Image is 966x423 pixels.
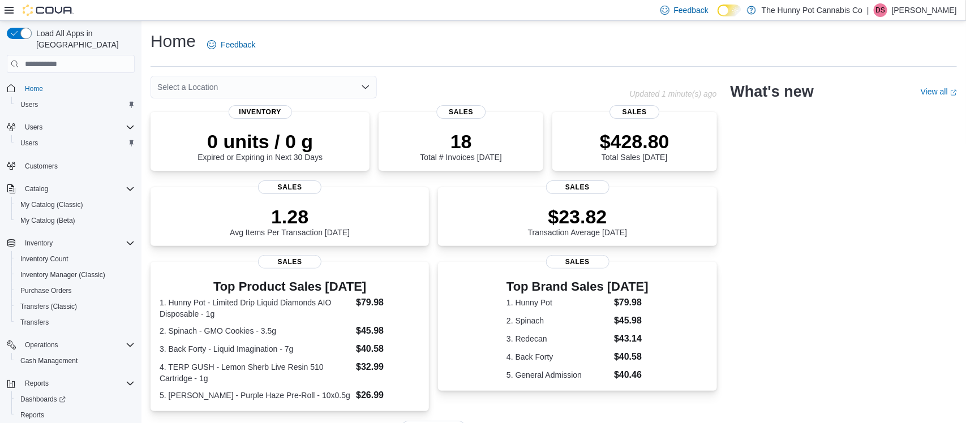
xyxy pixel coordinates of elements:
p: $428.80 [600,130,669,153]
a: Home [20,82,48,96]
dt: 4. TERP GUSH - Lemon Sherb Live Resin 510 Cartridge - 1g [160,361,351,384]
span: Inventory Count [16,252,135,266]
span: Dashboards [20,395,66,404]
span: Home [25,84,43,93]
dt: 4. Back Forty [506,351,609,362]
dd: $40.46 [614,368,649,382]
button: Users [2,119,139,135]
a: Reports [16,408,49,422]
dt: 5. General Admission [506,369,609,381]
dt: 1. Hunny Pot [506,297,609,308]
span: Feedback [221,39,255,50]
span: Sales [546,255,609,269]
button: Users [11,135,139,151]
span: Customers [25,162,58,171]
dd: $79.98 [356,296,420,309]
dd: $45.98 [356,324,420,338]
button: Cash Management [11,353,139,369]
span: Users [16,136,135,150]
span: Inventory [25,239,53,248]
button: My Catalog (Classic) [11,197,139,213]
span: My Catalog (Beta) [16,214,135,227]
div: Avg Items Per Transaction [DATE] [230,205,350,237]
a: My Catalog (Beta) [16,214,80,227]
a: Inventory Manager (Classic) [16,268,110,282]
a: Transfers (Classic) [16,300,81,313]
p: | [867,3,869,17]
span: Inventory Manager (Classic) [16,268,135,282]
span: Purchase Orders [16,284,135,297]
dt: 3. Redecan [506,333,609,344]
button: Operations [20,338,63,352]
p: [PERSON_NAME] [892,3,957,17]
a: Users [16,136,42,150]
a: Users [16,98,42,111]
p: 0 units / 0 g [198,130,323,153]
span: My Catalog (Classic) [20,200,83,209]
button: My Catalog (Beta) [11,213,139,228]
span: Transfers (Classic) [20,302,77,311]
dt: 5. [PERSON_NAME] - Purple Haze Pre-Roll - 10x0.5g [160,390,351,401]
p: The Hunny Pot Cannabis Co [762,3,862,17]
span: Operations [25,340,58,349]
span: Transfers [20,318,49,327]
a: Cash Management [16,354,82,368]
span: Home [20,81,135,95]
dd: $26.99 [356,389,420,402]
button: Inventory [20,236,57,250]
button: Reports [2,375,139,391]
button: Purchase Orders [11,283,139,299]
span: Operations [20,338,135,352]
span: My Catalog (Classic) [16,198,135,212]
a: Customers [20,159,62,173]
button: Transfers (Classic) [11,299,139,314]
a: Inventory Count [16,252,73,266]
span: Users [20,139,38,148]
button: Inventory Count [11,251,139,267]
span: Inventory Manager (Classic) [20,270,105,279]
p: Updated 1 minute(s) ago [630,89,717,98]
dd: $43.14 [614,332,649,346]
span: My Catalog (Beta) [20,216,75,225]
a: Dashboards [11,391,139,407]
div: Total Sales [DATE] [600,130,669,162]
dd: $32.99 [356,360,420,374]
p: 18 [420,130,502,153]
img: Cova [23,5,74,16]
span: Catalog [25,184,48,193]
span: Sales [258,180,321,194]
input: Dark Mode [718,5,741,16]
a: Purchase Orders [16,284,76,297]
button: Home [2,80,139,96]
span: Purchase Orders [20,286,72,295]
span: Sales [258,255,321,269]
span: Load All Apps in [GEOGRAPHIC_DATA] [32,28,135,50]
span: Transfers (Classic) [16,300,135,313]
span: Transfers [16,316,135,329]
dd: $40.58 [614,350,649,364]
h3: Top Product Sales [DATE] [160,280,420,293]
dt: 3. Back Forty - Liquid Imagination - 7g [160,343,351,355]
span: Users [20,120,135,134]
h3: Top Brand Sales [DATE] [506,280,649,293]
div: Expired or Expiring in Next 30 Days [198,130,323,162]
span: Reports [20,377,135,390]
div: Dayton Sobon [874,3,887,17]
span: Cash Management [20,356,78,365]
a: Dashboards [16,392,70,406]
a: Feedback [203,33,260,56]
span: Inventory [20,236,135,250]
span: Reports [16,408,135,422]
dt: 2. Spinach [506,315,609,326]
button: Reports [20,377,53,390]
button: Customers [2,158,139,174]
span: Users [20,100,38,109]
button: Inventory [2,235,139,251]
a: My Catalog (Classic) [16,198,88,212]
button: Catalog [2,181,139,197]
button: Operations [2,337,139,353]
button: Users [20,120,47,134]
button: Users [11,97,139,113]
span: DS [876,3,886,17]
